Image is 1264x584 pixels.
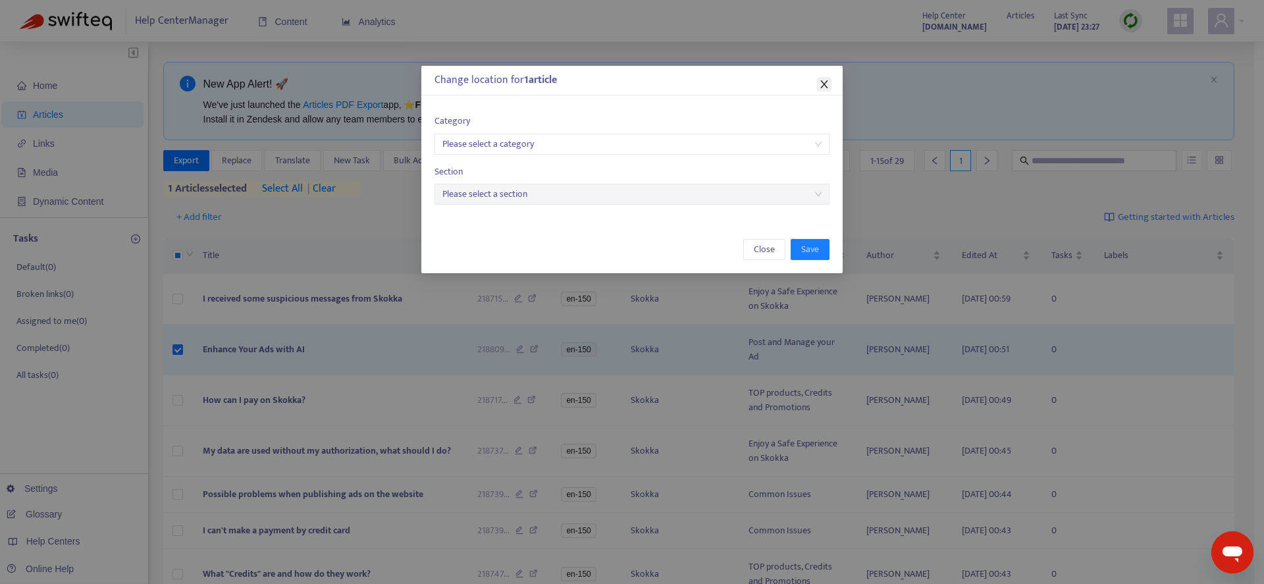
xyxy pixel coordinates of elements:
[817,77,831,92] button: Close
[434,165,829,179] label: Section
[743,239,785,260] button: Close
[434,72,829,88] div: Change location for
[1211,531,1253,573] iframe: Pulsante per aprire la finestra di messaggistica
[754,242,775,257] span: Close
[819,79,829,90] span: close
[791,239,829,260] button: Save
[524,71,557,89] strong: 1 article
[434,114,829,128] label: Category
